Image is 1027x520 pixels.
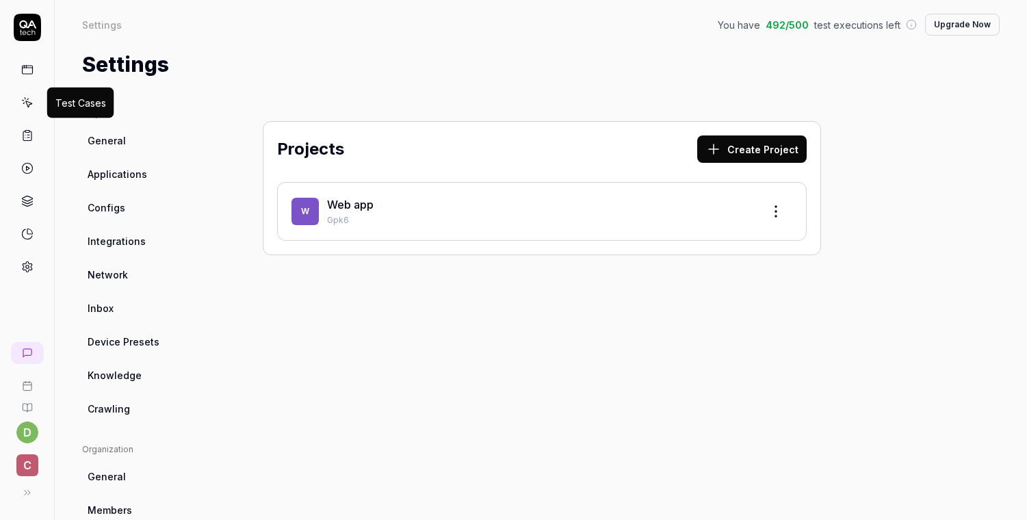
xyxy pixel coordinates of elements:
[88,469,126,484] span: General
[82,296,213,321] a: Inbox
[82,107,213,120] div: Project
[5,391,49,413] a: Documentation
[277,137,344,161] h2: Projects
[814,18,900,32] span: test executions left
[766,18,809,32] span: 492 / 500
[327,198,374,211] a: Web app
[88,503,132,517] span: Members
[82,229,213,254] a: Integrations
[327,214,751,226] p: Gpk6
[82,128,213,153] a: General
[11,342,44,364] a: New conversation
[55,96,106,110] div: Test Cases
[925,14,1000,36] button: Upgrade Now
[82,195,213,220] a: Configs
[82,443,213,456] div: Organization
[88,234,146,248] span: Integrations
[16,454,38,476] span: c
[5,369,49,391] a: Book a call with us
[88,200,125,215] span: Configs
[697,135,807,163] button: Create Project
[88,368,142,382] span: Knowledge
[718,18,760,32] span: You have
[82,18,122,31] div: Settings
[88,335,159,349] span: Device Presets
[82,363,213,388] a: Knowledge
[82,329,213,354] a: Device Presets
[82,262,213,287] a: Network
[88,268,128,282] span: Network
[291,198,319,225] span: W
[88,402,130,416] span: Crawling
[88,167,147,181] span: Applications
[82,464,213,489] a: General
[16,421,38,443] button: d
[88,301,114,315] span: Inbox
[82,49,169,80] h1: Settings
[88,133,126,148] span: General
[5,443,49,479] button: c
[82,396,213,421] a: Crawling
[82,161,213,187] a: Applications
